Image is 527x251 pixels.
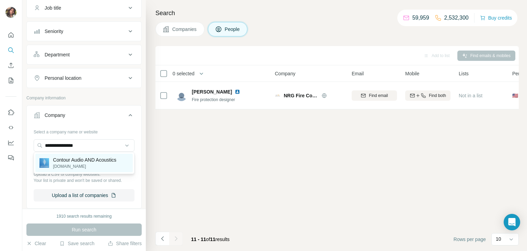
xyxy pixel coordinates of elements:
button: Feedback [5,152,16,164]
img: Logo of NRG Fire Consulting [275,93,280,98]
p: Company information [26,95,142,101]
span: Fire protection designer [192,97,235,102]
h4: Search [155,8,519,18]
div: 1910 search results remaining [57,213,112,219]
img: LinkedIn logo [235,89,240,95]
button: Find email [352,90,397,101]
span: 11 [210,237,215,242]
button: Enrich CSV [5,59,16,72]
div: Seniority [45,28,63,35]
span: results [191,237,230,242]
span: [PERSON_NAME] [192,88,232,95]
button: Clear [26,240,46,247]
button: Upload a list of companies [34,189,134,201]
span: Lists [459,70,469,77]
button: Buy credits [480,13,512,23]
span: 0 selected [173,70,195,77]
button: Share filters [108,240,142,247]
img: Contour Audio AND Acoustics [39,158,49,168]
span: NRG Fire Consulting [284,92,318,99]
span: of [206,237,210,242]
span: 🇺🇸 [512,92,518,99]
span: Rows per page [454,236,486,243]
div: Department [45,51,70,58]
button: Quick start [5,29,16,41]
p: 2,532,300 [444,14,469,22]
span: Company [275,70,295,77]
button: Use Surfe API [5,121,16,134]
button: Use Surfe on LinkedIn [5,106,16,119]
div: Open Intercom Messenger [504,214,520,230]
span: Not in a list [459,93,482,98]
p: 10 [496,236,501,242]
div: Select a company name or website [34,126,134,135]
button: Dashboard [5,137,16,149]
span: Email [352,70,364,77]
div: Company [45,112,65,119]
p: Contour Audio AND Acoustics [53,156,116,163]
button: Personal location [27,70,141,86]
p: 59,959 [412,14,429,22]
button: Find both [405,90,450,101]
p: Your list is private and won't be saved or shared. [34,177,134,184]
button: Navigate to previous page [155,232,169,245]
button: Department [27,46,141,63]
span: 11 - 11 [191,237,206,242]
img: Avatar [176,90,187,101]
p: [DOMAIN_NAME] [53,163,116,170]
p: Upload a CSV of company websites. [34,171,134,177]
button: Company [27,107,141,126]
span: Mobile [405,70,419,77]
img: Avatar [5,7,16,18]
span: Companies [172,26,197,33]
span: Find email [369,92,388,99]
span: People [225,26,241,33]
div: Personal location [45,75,81,81]
span: Find both [429,92,446,99]
button: Seniority [27,23,141,40]
div: Job title [45,4,61,11]
button: Search [5,44,16,56]
button: Save search [59,240,94,247]
button: My lists [5,74,16,87]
